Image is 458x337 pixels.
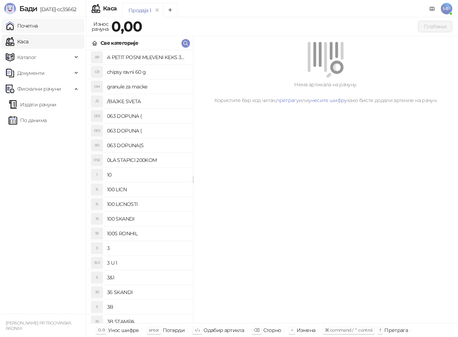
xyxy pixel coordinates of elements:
[91,81,103,92] div: GM
[254,327,259,333] span: ⌫
[107,110,187,122] h4: 063 DOPUNA (
[91,96,103,107] div: /S
[107,154,187,166] h4: 0LA STAPICI 200KOM
[17,82,61,96] span: Фискални рачуни
[107,184,187,195] h4: 100 LICN
[111,18,142,35] strong: 0,00
[194,327,200,333] span: ↑/↓
[101,39,138,47] div: Све категорије
[380,327,381,333] span: f
[9,97,57,112] a: Издати рачуни
[37,6,76,13] span: [DATE]-cc35662
[91,110,103,122] div: 0D(
[276,97,299,103] a: претрагу
[6,34,28,49] a: Каса
[384,326,408,335] div: Претрага
[17,66,44,80] span: Документи
[91,184,103,195] div: 1L
[297,326,315,335] div: Измена
[149,327,159,333] span: enter
[98,327,104,333] span: 0-9
[91,198,103,210] div: 1L
[6,19,38,33] a: Почетна
[107,257,187,269] h4: 3 U 1
[108,326,139,335] div: Унос шифре
[6,321,71,331] small: [PERSON_NAME] PR TRGOVINSKA RADNJA
[107,66,187,78] h4: chipsy ravni 60 g
[107,242,187,254] h4: 3
[418,21,452,32] button: Плаћање
[91,242,103,254] div: 3
[107,228,187,239] h4: 100S RONHIL
[107,125,187,136] h4: 063 DOPUNA (
[152,7,162,13] button: remove
[91,272,103,283] div: 3
[325,327,372,333] span: ⌘ command / ⌃ control
[107,301,187,313] h4: 3B
[91,154,103,166] div: 0S2
[91,169,103,180] div: 1
[107,96,187,107] h4: /BAJKE SVETA
[91,316,103,327] div: 3S
[107,213,187,225] h4: 100 SKANDI
[91,301,103,313] div: 3
[91,213,103,225] div: 1S
[163,326,185,335] div: Потврди
[308,97,347,103] a: унесите шифру
[90,19,110,34] div: Износ рачуна
[204,326,244,335] div: Одабир артикла
[128,6,151,14] div: Продаја 1
[107,272,187,283] h4: 3&1
[86,50,193,323] div: grid
[291,327,293,333] span: +
[107,140,187,151] h4: 063 DOPUNA(S
[91,140,103,151] div: 0D
[107,316,187,327] h4: 3B STAMPA
[202,81,449,104] div: Нема артикала на рачуну. Користите бар код читач, или како бисте додали артикле на рачун.
[91,257,103,269] div: 3U1
[19,4,37,13] span: Бади
[107,169,187,180] h4: 10
[427,3,438,14] a: Документација
[91,125,103,136] div: 0D(
[91,287,103,298] div: 3S
[107,287,187,298] h4: 36 SKANDI
[4,3,16,14] img: Logo
[107,198,187,210] h4: 100 LICNOSTI
[107,81,187,92] h4: granule za macke
[91,228,103,239] div: 1R
[441,3,452,14] span: MP
[163,3,177,17] button: Add tab
[263,326,281,335] div: Сторно
[91,66,103,78] div: CR
[103,6,117,11] div: Каса
[107,52,187,63] h4: A PETIT POSNI MLEVENI KEKS 300G
[17,50,36,64] span: Каталог
[91,52,103,63] div: AP
[9,113,47,127] a: По данима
